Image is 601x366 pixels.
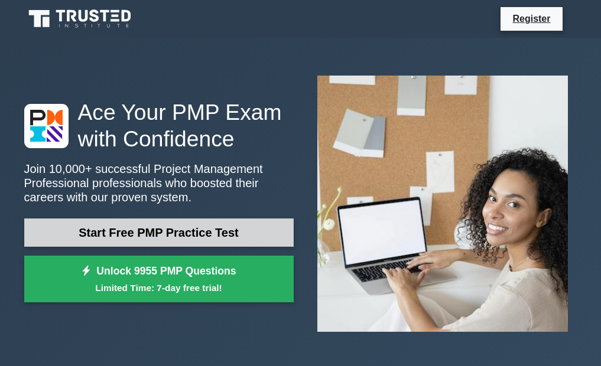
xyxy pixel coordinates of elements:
h1: Ace Your PMP Exam with Confidence [24,99,294,152]
a: Start Free PMP Practice Test [24,218,294,247]
a: Register [505,11,557,26]
small: Limited Time: 7-day free trial! [39,281,279,295]
p: Join 10,000+ successful Project Management Professional professionals who boosted their careers w... [24,162,294,204]
a: Unlock 9955 PMP QuestionsLimited Time: 7-day free trial! [24,256,294,303]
